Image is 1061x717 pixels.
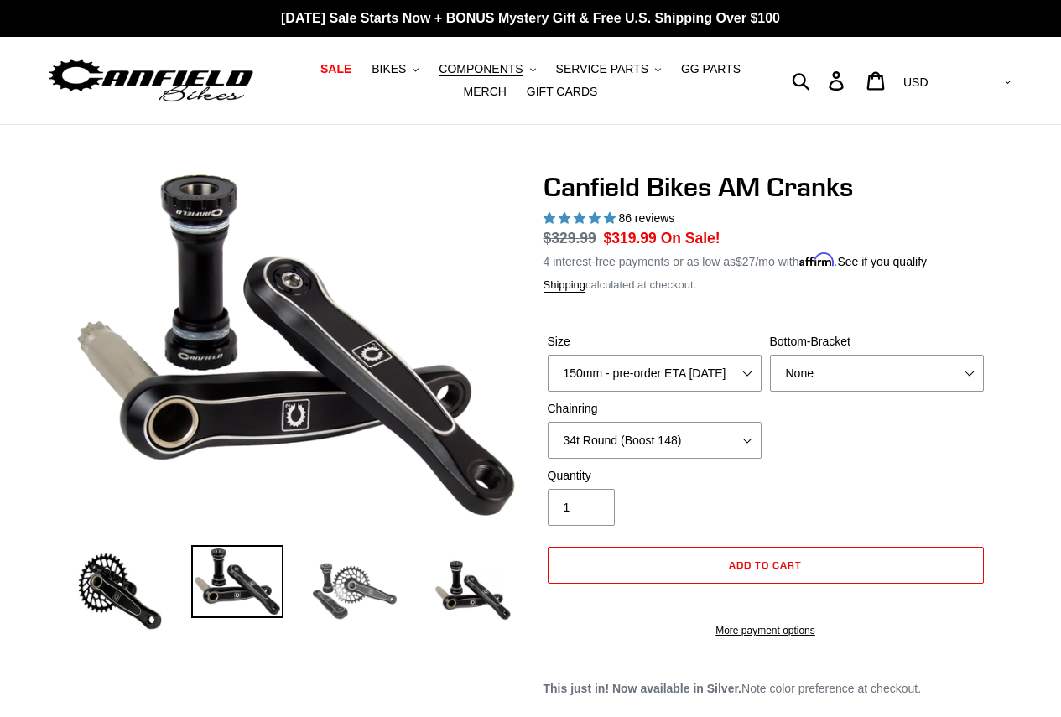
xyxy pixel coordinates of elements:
span: On Sale! [661,227,720,249]
span: $27 [736,255,755,268]
span: SALE [320,62,351,76]
p: Note color preference at checkout. [544,680,988,698]
button: SERVICE PARTS [548,58,669,81]
span: 86 reviews [618,211,674,225]
label: Size [548,333,762,351]
label: Chainring [548,400,762,418]
span: SERVICE PARTS [556,62,648,76]
a: GIFT CARDS [518,81,606,103]
span: GG PARTS [681,62,741,76]
span: MERCH [464,85,507,99]
img: Load image into Gallery viewer, Canfield Bikes AM Cranks [309,545,401,637]
img: Load image into Gallery viewer, Canfield Cranks [191,545,283,619]
a: SALE [312,58,360,81]
span: GIFT CARDS [527,85,598,99]
label: Quantity [548,467,762,485]
span: $319.99 [604,230,657,247]
s: $329.99 [544,230,596,247]
img: Load image into Gallery viewer, CANFIELD-AM_DH-CRANKS [426,545,518,637]
span: 4.97 stars [544,211,619,225]
button: COMPONENTS [430,58,544,81]
div: calculated at checkout. [544,277,988,294]
a: See if you qualify - Learn more about Affirm Financing (opens in modal) [837,255,927,268]
button: Add to cart [548,547,984,584]
a: Shipping [544,278,586,293]
a: More payment options [548,623,984,638]
a: GG PARTS [673,58,749,81]
span: BIKES [372,62,406,76]
button: BIKES [363,58,427,81]
span: COMPONENTS [439,62,523,76]
h1: Canfield Bikes AM Cranks [544,171,988,203]
img: Load image into Gallery viewer, Canfield Bikes AM Cranks [74,545,166,637]
a: MERCH [455,81,515,103]
p: 4 interest-free payments or as low as /mo with . [544,249,928,271]
span: Add to cart [729,559,802,571]
strong: This just in! Now available in Silver. [544,682,742,695]
img: Canfield Bikes [46,55,256,107]
label: Bottom-Bracket [770,333,984,351]
span: Affirm [799,252,835,267]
